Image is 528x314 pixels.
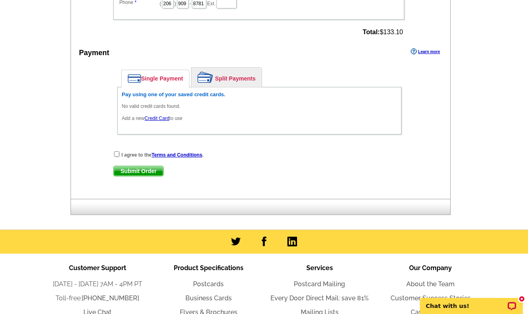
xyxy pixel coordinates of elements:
[363,29,403,36] span: $133.10
[42,279,153,289] li: [DATE] - [DATE] 7AM - 4PM PT
[391,294,471,302] a: Customer Success Stories
[152,152,202,158] a: Terms and Conditions
[185,294,232,302] a: Business Cards
[122,91,397,98] h6: Pay using one of your saved credit cards.
[193,280,224,288] a: Postcards
[406,280,455,288] a: About the Team
[363,29,380,35] strong: Total:
[114,166,163,176] span: Submit Order
[409,264,452,272] span: Our Company
[122,70,189,87] a: Single Payment
[128,74,141,83] img: single-payment.png
[122,103,397,110] p: No valid credit cards found.
[294,280,345,288] a: Postcard Mailing
[197,72,213,83] img: split-payment.png
[191,68,262,87] a: Split Payments
[122,115,397,122] p: Add a new to use
[79,48,109,58] div: Payment
[306,264,333,272] span: Services
[69,264,126,272] span: Customer Support
[270,294,369,302] a: Every Door Direct Mail: save 81%
[411,48,440,55] a: Learn more
[174,264,243,272] span: Product Specifications
[145,116,169,121] a: Credit Card
[415,289,528,314] iframe: LiveChat chat widget
[121,152,204,158] strong: I agree to the .
[82,294,139,302] a: [PHONE_NUMBER]
[42,293,153,303] li: Toll-free:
